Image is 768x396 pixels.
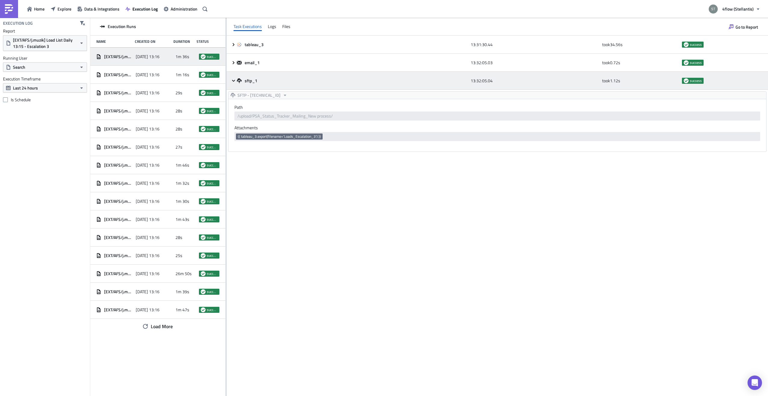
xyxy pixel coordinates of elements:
[57,6,71,12] span: Explore
[684,42,689,47] span: success
[108,24,136,29] span: Execution Runs
[207,163,218,168] span: success
[201,127,206,131] span: success
[175,199,189,204] span: 1m 30s
[135,39,170,44] div: Created On
[136,54,159,59] span: [DATE] 13:16
[245,42,265,47] span: tableau_3
[234,105,760,110] label: Path
[207,127,218,131] span: success
[207,253,218,258] span: success
[136,271,159,276] span: [DATE] 13:16
[13,85,38,91] span: Last 24 hours
[136,199,159,204] span: [DATE] 13:16
[3,97,87,102] label: Is Schedule
[238,134,321,139] span: {{ tableau_3.export(filename='Loads_Escalation_3') }}
[207,235,218,240] span: success
[201,72,206,77] span: success
[207,90,218,95] span: success
[78,19,87,28] button: Clear filters
[726,22,761,32] button: Go to Report
[207,199,218,204] span: success
[175,253,182,258] span: 25s
[136,72,159,77] span: [DATE] 13:16
[104,289,133,294] span: [EXT/AFS/j.muzik] Load List Daily 13:15 - Escalation 3
[161,4,200,14] button: Administration
[136,253,159,258] span: [DATE] 13:16
[207,289,218,294] span: success
[3,62,87,72] button: Search
[3,83,87,93] button: Last 24 hours
[104,72,133,77] span: [EXT/AFS/j.muzik] Load List Daily 13:15 - Escalation 3
[136,217,159,222] span: [DATE] 13:16
[207,181,218,186] span: success
[136,289,159,294] span: [DATE] 13:16
[104,271,133,276] span: [EXT/AFS/j.muzik] Load List Daily 13:15 - Escalation 3
[104,253,133,258] span: [EXT/AFS/j.muzik] Load List Daily 13:15 - Escalation 3
[13,37,77,49] span: [EXT/AFS/j.muzik] Load List Daily 13:15 - Escalation 3
[471,57,599,68] div: 13:32:05.03
[471,75,599,86] div: 13:32:05.04
[104,217,133,222] span: [EXT/AFS/j.muzik] Load List Daily 13:15 - Escalation 3
[136,126,159,132] span: [DATE] 13:16
[132,6,158,12] span: Execution Log
[3,55,87,61] label: Running User
[684,60,689,65] span: success
[104,126,133,132] span: [EXT/AFS/j.muzik] Load List Daily 13:15 - Escalation 3
[201,253,206,258] span: success
[201,181,206,186] span: success
[175,235,182,240] span: 28s
[104,307,133,313] span: [EXT/AFS/j.muzik] Load List Daily 13:15 - Escalation 3
[136,181,159,186] span: [DATE] 13:16
[136,90,159,96] span: [DATE] 13:16
[722,6,754,12] span: 4flow (Stellantis)
[3,35,87,51] button: [EXT/AFS/j.muzik] Load List Daily 13:15 - Escalation 3
[138,320,177,332] button: Load More
[104,162,133,168] span: [EXT/AFS/j.muzik] Load List Daily 13:15 - Escalation 3
[175,54,189,59] span: 1m 36s
[201,235,206,240] span: success
[201,199,206,204] span: success
[48,4,74,14] button: Explore
[74,4,122,14] button: Data & Integrations
[24,4,48,14] button: Home
[96,39,132,44] div: Name
[207,271,218,276] span: success
[201,307,206,312] span: success
[207,307,218,312] span: success
[175,181,189,186] span: 1m 32s
[268,22,276,31] div: Logs
[34,6,45,12] span: Home
[171,6,197,12] span: Administration
[207,217,218,222] span: success
[207,54,218,59] span: success
[104,144,133,150] span: [EXT/AFS/j.muzik] Load List Daily 13:15 - Escalation 3
[136,144,159,150] span: [DATE] 13:16
[175,271,192,276] span: 26m 50s
[175,289,189,294] span: 1m 39s
[13,64,25,70] span: Search
[122,4,161,14] a: Execution Log
[234,22,262,31] div: Task Executions
[175,162,189,168] span: 1m 46s
[690,60,702,65] span: success
[136,162,159,168] span: [DATE] 13:16
[175,217,189,222] span: 1m 43s
[175,90,182,96] span: 29s
[104,199,133,204] span: [EXT/AFS/j.muzik] Load List Daily 13:15 - Escalation 3
[201,289,206,294] span: success
[471,39,599,50] div: 13:31:30.44
[136,108,159,114] span: [DATE] 13:16
[684,78,689,83] span: success
[4,4,14,14] img: PushMetrics
[602,57,679,68] div: took 0.72 s
[207,72,218,77] span: success
[136,235,159,240] span: [DATE] 13:16
[104,108,133,114] span: [EXT/AFS/j.muzik] Load List Daily 13:15 - Escalation 3
[173,39,193,44] div: Duration
[245,78,258,83] span: sftp_1
[201,90,206,95] span: success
